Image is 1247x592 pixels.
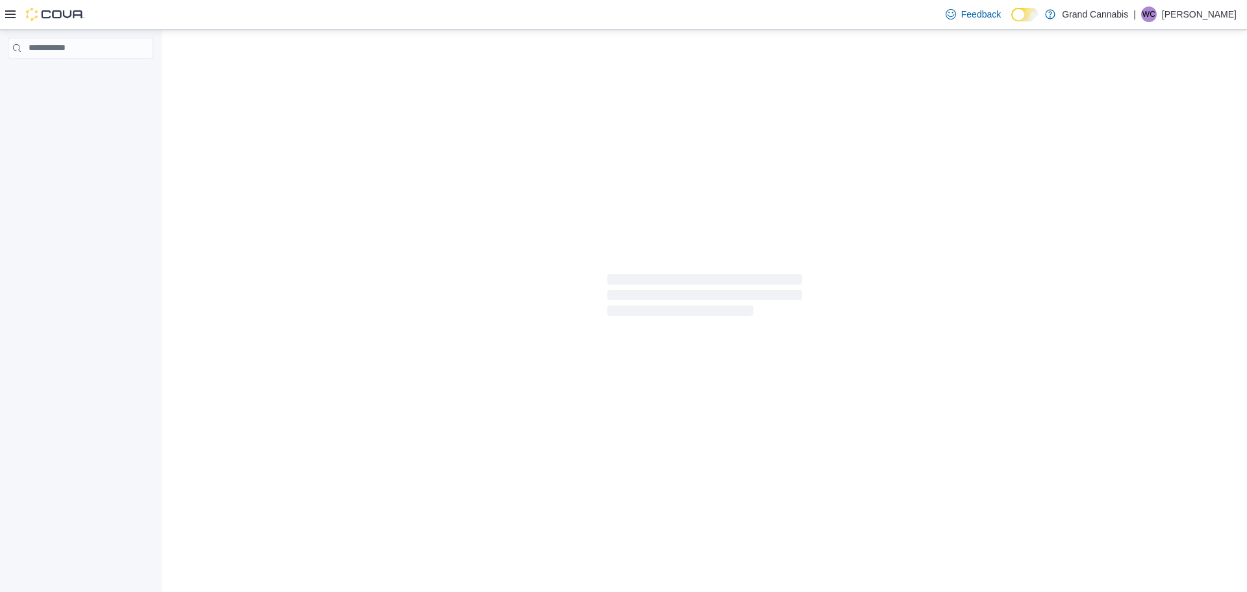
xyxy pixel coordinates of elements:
[1162,6,1237,22] p: [PERSON_NAME]
[1011,21,1012,22] span: Dark Mode
[26,8,84,21] img: Cova
[607,277,802,318] span: Loading
[961,8,1001,21] span: Feedback
[940,1,1006,27] a: Feedback
[1011,8,1039,21] input: Dark Mode
[8,61,153,92] nav: Complex example
[1062,6,1128,22] p: Grand Cannabis
[1142,6,1155,22] span: WC
[1133,6,1136,22] p: |
[1141,6,1157,22] div: Wilda Carrier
